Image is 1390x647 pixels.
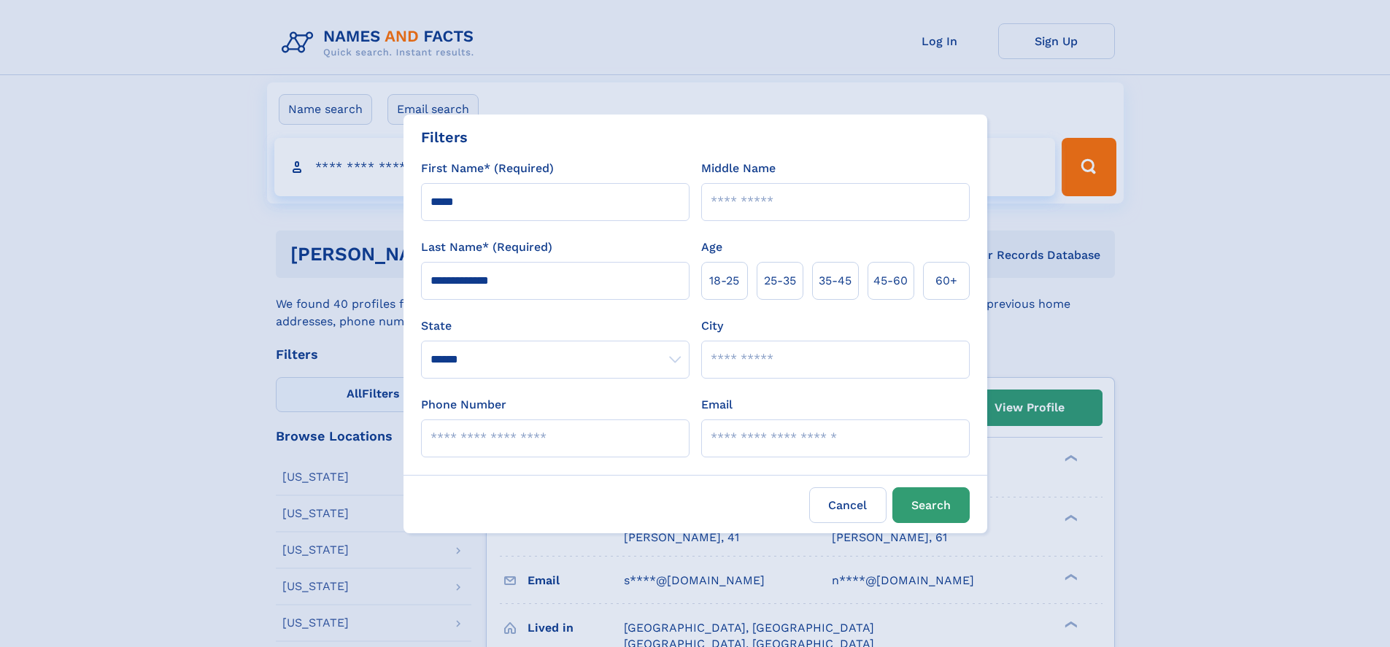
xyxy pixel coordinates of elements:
[873,272,908,290] span: 45‑60
[892,487,970,523] button: Search
[701,396,733,414] label: Email
[421,239,552,256] label: Last Name* (Required)
[809,487,887,523] label: Cancel
[709,272,739,290] span: 18‑25
[421,160,554,177] label: First Name* (Required)
[701,317,723,335] label: City
[421,317,690,335] label: State
[421,126,468,148] div: Filters
[764,272,796,290] span: 25‑35
[421,396,506,414] label: Phone Number
[701,239,722,256] label: Age
[935,272,957,290] span: 60+
[701,160,776,177] label: Middle Name
[819,272,852,290] span: 35‑45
